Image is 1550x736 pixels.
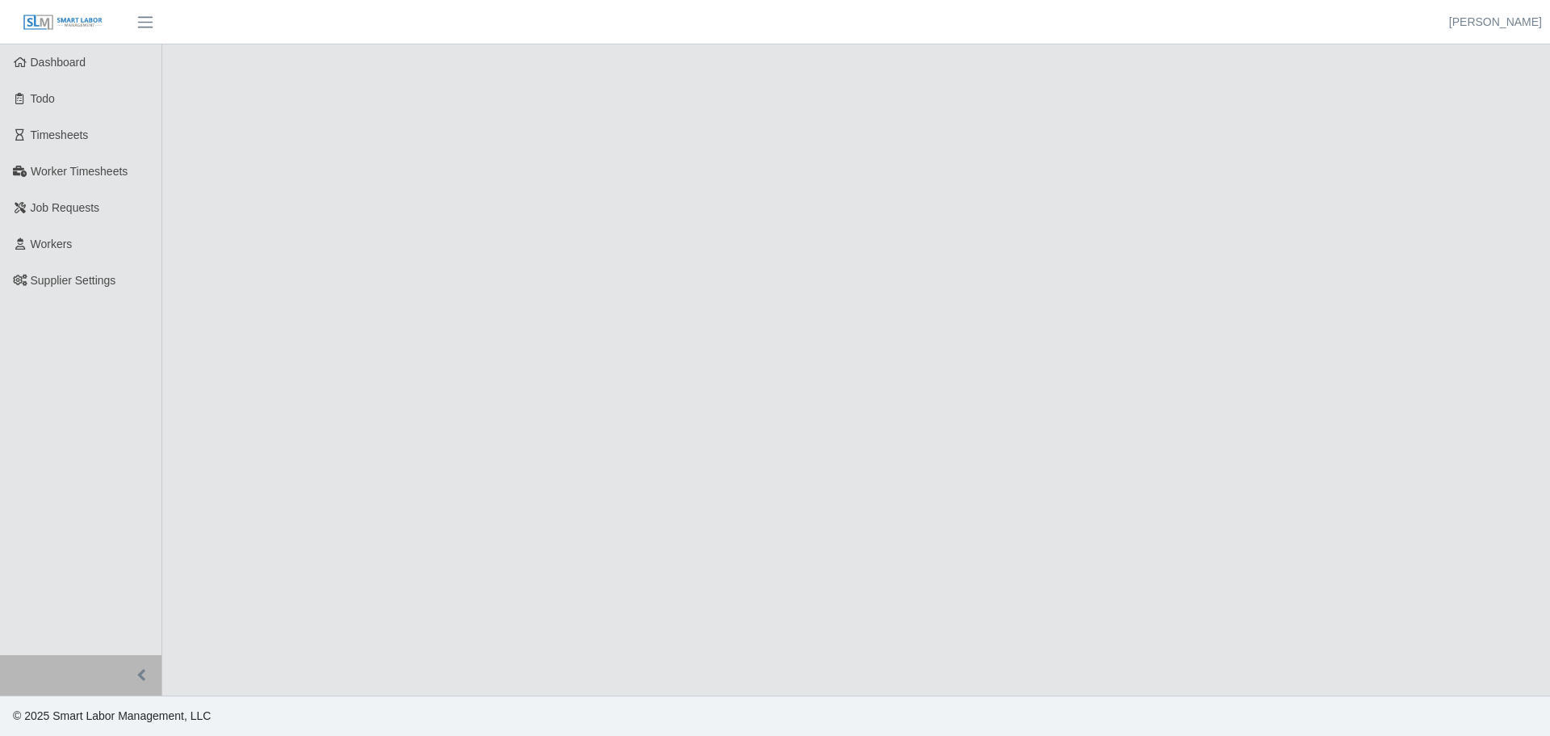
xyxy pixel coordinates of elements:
[31,56,86,69] span: Dashboard
[31,274,116,287] span: Supplier Settings
[31,165,128,178] span: Worker Timesheets
[31,128,89,141] span: Timesheets
[31,201,100,214] span: Job Requests
[23,14,103,32] img: SLM Logo
[31,238,73,250] span: Workers
[13,709,211,722] span: © 2025 Smart Labor Management, LLC
[31,92,55,105] span: Todo
[1449,14,1542,31] a: [PERSON_NAME]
